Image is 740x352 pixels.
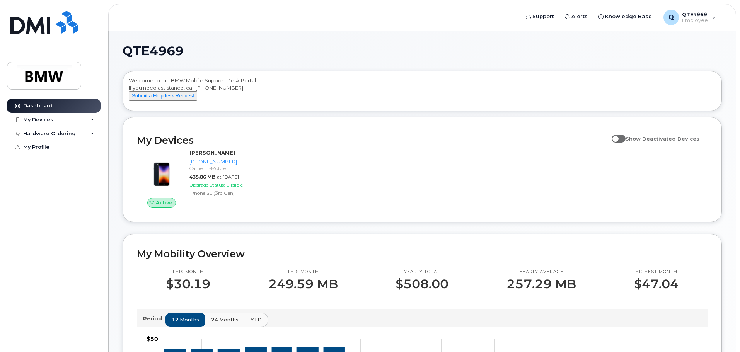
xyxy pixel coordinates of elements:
span: Eligible [227,182,243,188]
p: 257.29 MB [506,277,576,291]
img: image20231002-3703462-1angbar.jpeg [143,153,180,190]
span: YTD [251,316,262,323]
div: [PHONE_NUMBER] [189,158,269,165]
p: Period [143,315,165,322]
p: Yearly average [506,269,576,275]
input: Show Deactivated Devices [612,131,618,138]
span: 24 months [211,316,239,323]
span: Active [156,199,172,206]
div: iPhone SE (3rd Gen) [189,190,269,196]
h2: My Mobility Overview [137,248,708,260]
div: Carrier: T-Mobile [189,165,269,172]
iframe: Messenger Launcher [706,318,734,346]
a: Submit a Helpdesk Request [129,92,197,99]
h2: My Devices [137,134,608,146]
div: Welcome to the BMW Mobile Support Desk Portal If you need assistance, call [PHONE_NUMBER]. [129,77,716,108]
p: Highest month [634,269,679,275]
span: Upgrade Status: [189,182,225,188]
p: 249.59 MB [268,277,338,291]
span: QTE4969 [123,45,184,57]
p: Yearly total [396,269,448,275]
p: $47.04 [634,277,679,291]
p: $508.00 [396,277,448,291]
a: Active[PERSON_NAME][PHONE_NUMBER]Carrier: T-Mobile435.86 MBat [DATE]Upgrade Status:EligibleiPhone... [137,149,273,208]
p: $30.19 [166,277,210,291]
span: at [DATE] [217,174,239,180]
button: Submit a Helpdesk Request [129,91,197,101]
strong: [PERSON_NAME] [189,150,235,156]
span: 435.86 MB [189,174,215,180]
tspan: $50 [147,335,158,342]
p: This month [268,269,338,275]
span: Show Deactivated Devices [626,136,699,142]
p: This month [166,269,210,275]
